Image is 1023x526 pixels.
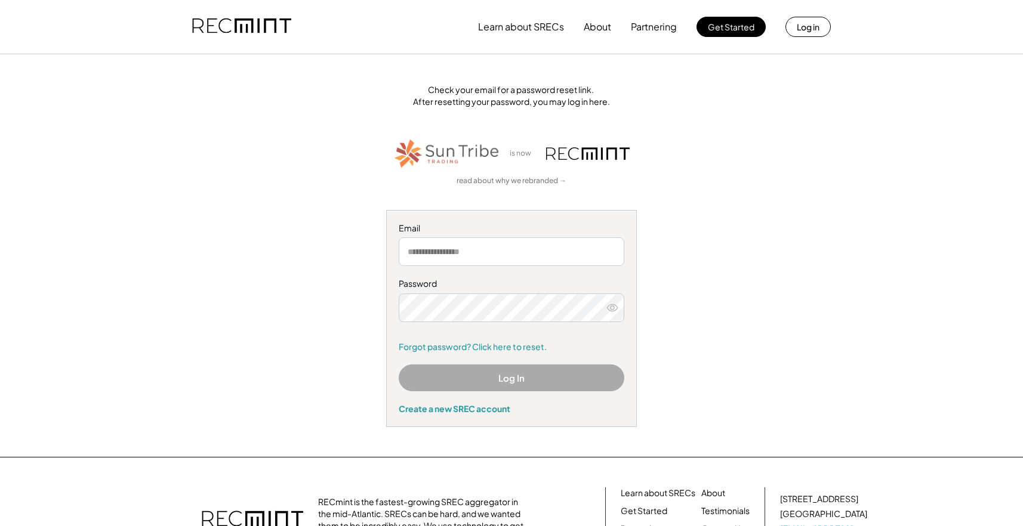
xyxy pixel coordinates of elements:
a: Get Started [621,505,667,517]
div: Create a new SREC account [399,403,624,414]
a: Forgot password? Click here to reset. [399,341,624,353]
button: Learn about SRECs [478,15,564,39]
button: About [584,15,611,39]
div: [STREET_ADDRESS] [780,493,858,505]
div: [GEOGRAPHIC_DATA] [780,508,867,520]
button: Partnering [631,15,677,39]
button: Log In [399,364,624,391]
button: Get Started [697,17,766,37]
a: Testimonials [701,505,750,517]
a: read about why we rebranded → [457,176,566,186]
img: recmint-logotype%403x.png [546,147,630,160]
div: is now [507,148,540,159]
div: Check your email for a password reset link. After resetting your password, you may log in here. [144,84,879,107]
div: Email [399,222,624,234]
button: Log in [785,17,831,37]
div: Password [399,278,624,290]
img: STT_Horizontal_Logo%2B-%2BColor.png [393,137,501,170]
img: recmint-logotype%403x.png [192,7,291,47]
a: About [701,487,725,499]
a: Learn about SRECs [621,487,695,499]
